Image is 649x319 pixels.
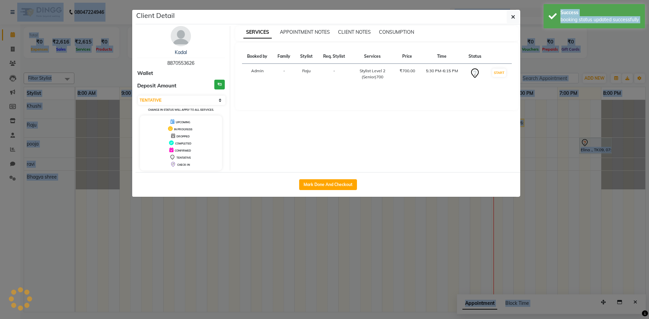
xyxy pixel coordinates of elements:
[560,9,640,16] div: Success
[243,26,272,38] span: SERVICES
[177,163,190,166] span: CHECK-IN
[560,16,640,23] div: booking status updated successfully
[420,64,464,84] td: 5:30 PM-6:15 PM
[176,156,191,159] span: TENTATIVE
[318,64,351,84] td: -
[355,68,390,80] div: Stylist Level 2 (Senior)700
[175,49,187,55] a: Kadal
[176,135,190,138] span: DROPPED
[175,142,191,145] span: COMPLETED
[302,68,311,73] span: Raju
[318,49,351,64] th: Req. Stylist
[167,60,194,66] span: 8870553626
[295,49,318,64] th: Stylist
[242,49,273,64] th: Booked by
[299,179,357,190] button: Mark Done And Checkout
[174,128,192,131] span: IN PROGRESS
[399,68,416,74] div: ₹700.00
[176,121,190,124] span: UPCOMING
[379,29,414,35] span: CONSUMPTION
[171,26,191,46] img: avatar
[338,29,371,35] span: CLIENT NOTES
[464,49,486,64] th: Status
[137,82,176,90] span: Deposit Amount
[214,80,225,89] h3: ₹0
[420,49,464,64] th: Time
[273,49,295,64] th: Family
[148,108,214,111] small: Change in status will apply to all services.
[137,70,153,77] span: Wallet
[492,69,506,77] button: START
[280,29,330,35] span: APPOINTMENT NOTES
[394,49,420,64] th: Price
[351,49,394,64] th: Services
[136,10,175,21] h5: Client Detail
[175,149,191,152] span: CONFIRMED
[242,64,273,84] td: Admin
[273,64,295,84] td: -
